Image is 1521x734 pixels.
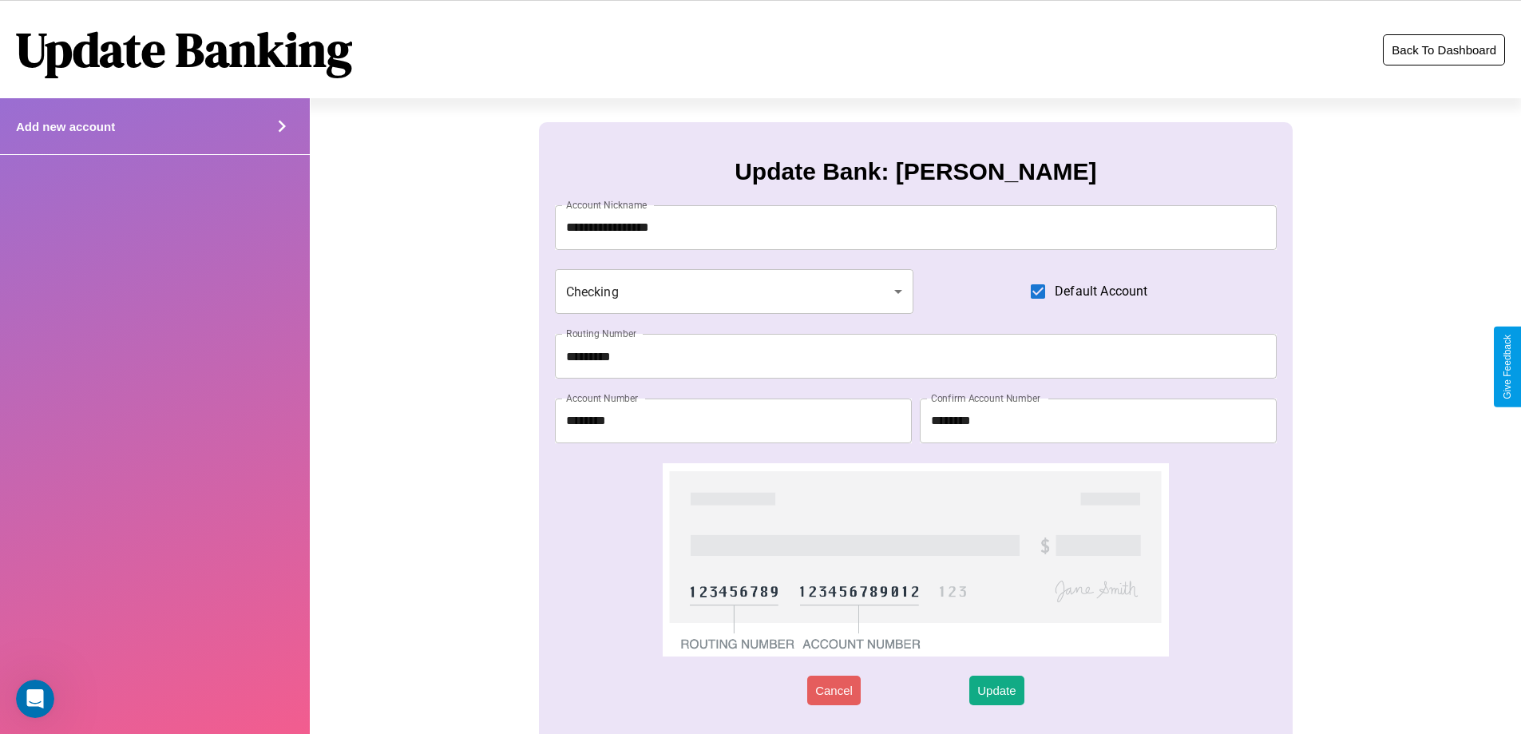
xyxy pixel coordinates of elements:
[16,17,352,82] h1: Update Banking
[16,120,115,133] h4: Add new account
[566,327,636,340] label: Routing Number
[1383,34,1505,65] button: Back To Dashboard
[663,463,1168,657] img: check
[969,676,1024,705] button: Update
[555,269,914,314] div: Checking
[566,391,638,405] label: Account Number
[1055,282,1147,301] span: Default Account
[16,680,54,718] iframe: Intercom live chat
[807,676,861,705] button: Cancel
[931,391,1040,405] label: Confirm Account Number
[1502,335,1513,399] div: Give Feedback
[566,198,648,212] label: Account Nickname
[735,158,1096,185] h3: Update Bank: [PERSON_NAME]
